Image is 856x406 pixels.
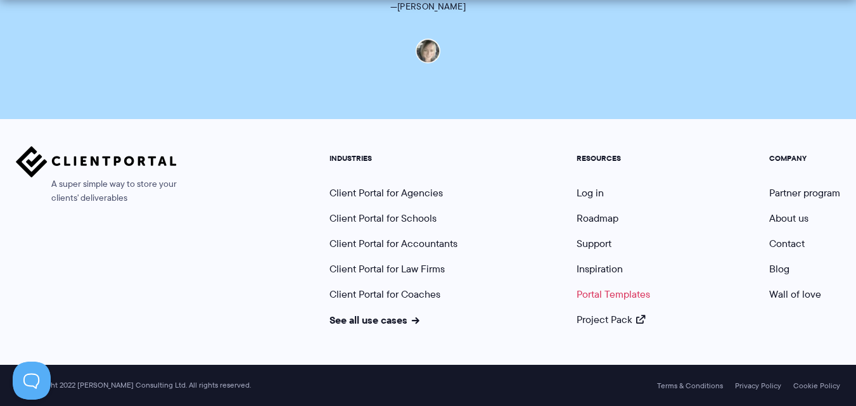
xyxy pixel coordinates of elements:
a: Client Portal for Coaches [329,287,440,301]
h5: INDUSTRIES [329,154,457,163]
a: Client Portal for Law Firms [329,262,445,276]
a: Partner program [769,186,840,200]
span: © Copyright 2022 [PERSON_NAME] Consulting Ltd. All rights reserved. [10,381,257,390]
a: Terms & Conditions [657,381,723,390]
a: Client Portal for Schools [329,211,437,225]
iframe: Toggle Customer Support [13,362,51,400]
a: Blog [769,262,789,276]
a: Cookie Policy [793,381,840,390]
a: Roadmap [577,211,618,225]
a: Log in [577,186,604,200]
a: Support [577,236,611,251]
a: Portal Templates [577,287,650,301]
a: Privacy Policy [735,381,781,390]
a: Project Pack [577,312,645,327]
a: Client Portal for Agencies [329,186,443,200]
a: Client Portal for Accountants [329,236,457,251]
h5: RESOURCES [577,154,650,163]
span: A super simple way to store your clients' deliverables [16,177,177,205]
a: See all use cases [329,312,419,327]
a: About us [769,211,808,225]
a: Wall of love [769,287,821,301]
a: Inspiration [577,262,623,276]
h5: COMPANY [769,154,840,163]
a: Contact [769,236,805,251]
